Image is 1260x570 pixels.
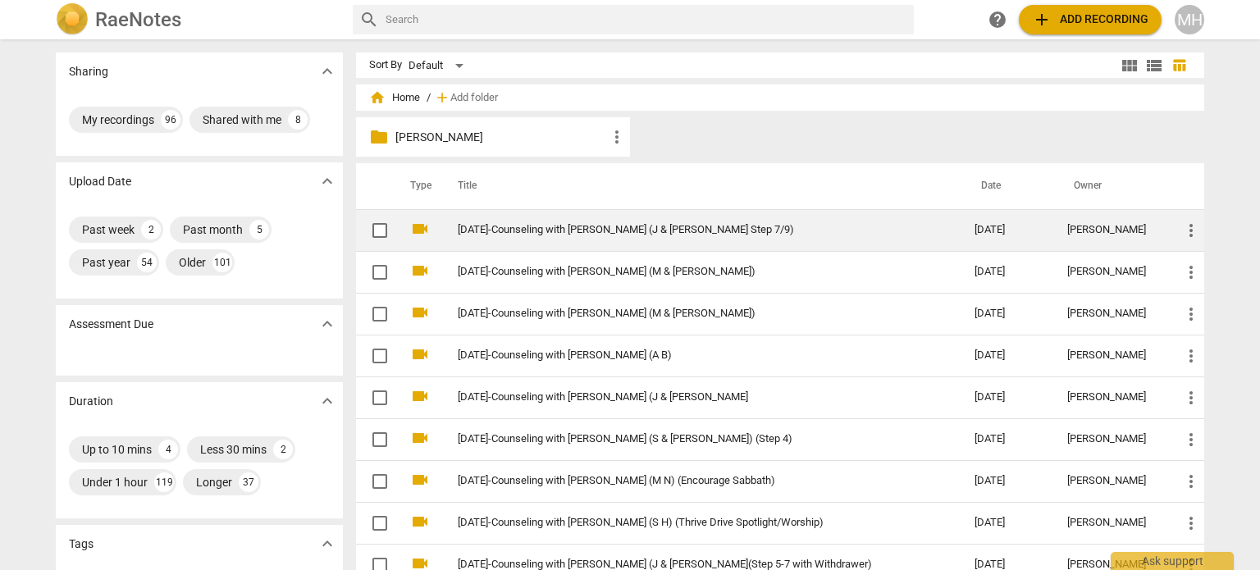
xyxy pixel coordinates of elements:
div: 54 [137,253,157,272]
span: search [359,10,379,30]
div: Less 30 mins [200,441,267,458]
th: Owner [1054,163,1168,209]
span: more_vert [1181,430,1201,449]
button: Show more [315,389,340,413]
button: Table view [1166,53,1191,78]
button: Show more [315,169,340,194]
div: Up to 10 mins [82,441,152,458]
button: List view [1142,53,1166,78]
div: [PERSON_NAME] [1067,224,1155,236]
a: [DATE]-Counseling with [PERSON_NAME] (M & [PERSON_NAME]) [458,266,915,278]
p: Duration [69,393,113,410]
div: Past week [82,221,135,238]
span: videocam [410,261,430,280]
span: expand_more [317,391,337,411]
span: more_vert [1181,221,1201,240]
a: [DATE]-Counseling with [PERSON_NAME] (M N) (Encourage Sabbath) [458,475,915,487]
span: videocam [410,512,430,531]
div: Longer [196,474,232,490]
div: [PERSON_NAME] [1067,308,1155,320]
span: view_list [1144,56,1164,75]
span: more_vert [1181,513,1201,533]
div: [PERSON_NAME] [1067,517,1155,529]
span: / [427,92,431,104]
div: 2 [141,220,161,239]
p: Jessica [395,129,607,146]
p: Sharing [69,63,108,80]
button: MH [1175,5,1204,34]
span: expand_more [317,314,337,334]
div: My recordings [82,112,154,128]
div: 8 [288,110,308,130]
div: [PERSON_NAME] [1067,475,1155,487]
span: home [369,89,386,106]
div: [PERSON_NAME] [1067,349,1155,362]
span: view_module [1120,56,1139,75]
a: Help [983,5,1012,34]
span: more_vert [1181,304,1201,324]
div: Shared with me [203,112,281,128]
a: [DATE]-Counseling with [PERSON_NAME] (S & [PERSON_NAME]) (Step 4) [458,433,915,445]
span: more_vert [1181,346,1201,366]
div: 5 [249,220,269,239]
button: Upload [1019,5,1162,34]
td: [DATE] [961,376,1054,418]
div: 101 [212,253,232,272]
span: videocam [410,470,430,490]
span: add [1032,10,1052,30]
div: 96 [161,110,180,130]
span: videocam [410,219,430,239]
button: Show more [315,531,340,556]
span: Home [369,89,420,106]
a: [DATE]-Counseling with [PERSON_NAME] (S H) (Thrive Drive Spotlight/Worship) [458,517,915,529]
span: help [988,10,1007,30]
a: [DATE]-Counseling with [PERSON_NAME] (J & [PERSON_NAME] [458,391,915,404]
div: Past month [183,221,243,238]
span: expand_more [317,534,337,554]
span: folder [369,127,389,147]
div: [PERSON_NAME] [1067,433,1155,445]
button: Show more [315,312,340,336]
span: more_vert [1181,262,1201,282]
td: [DATE] [961,293,1054,335]
img: Logo [56,3,89,36]
th: Title [438,163,961,209]
th: Type [397,163,438,209]
div: 37 [239,472,258,492]
div: 2 [273,440,293,459]
span: expand_more [317,171,337,191]
td: [DATE] [961,251,1054,293]
span: more_vert [1181,472,1201,491]
td: [DATE] [961,418,1054,460]
span: videocam [410,344,430,364]
td: [DATE] [961,502,1054,544]
a: [DATE]-Counseling with [PERSON_NAME] (J & [PERSON_NAME] Step 7/9) [458,224,915,236]
div: Past year [82,254,130,271]
div: Sort By [369,59,402,71]
p: Upload Date [69,173,131,190]
h2: RaeNotes [95,8,181,31]
span: more_vert [607,127,627,147]
span: table_chart [1171,57,1187,73]
div: Ask support [1111,552,1234,570]
div: Default [409,52,469,79]
td: [DATE] [961,335,1054,376]
a: [DATE]-Counseling with [PERSON_NAME] (M & [PERSON_NAME]) [458,308,915,320]
span: more_vert [1181,388,1201,408]
div: Older [179,254,206,271]
div: 4 [158,440,178,459]
span: Add recording [1032,10,1148,30]
div: [PERSON_NAME] [1067,266,1155,278]
div: [PERSON_NAME] [1067,391,1155,404]
p: Assessment Due [69,316,153,333]
div: 119 [154,472,174,492]
td: [DATE] [961,209,1054,251]
span: videocam [410,386,430,406]
th: Date [961,163,1054,209]
button: Tile view [1117,53,1142,78]
input: Search [386,7,907,33]
span: videocam [410,428,430,448]
button: Show more [315,59,340,84]
p: Tags [69,536,94,553]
